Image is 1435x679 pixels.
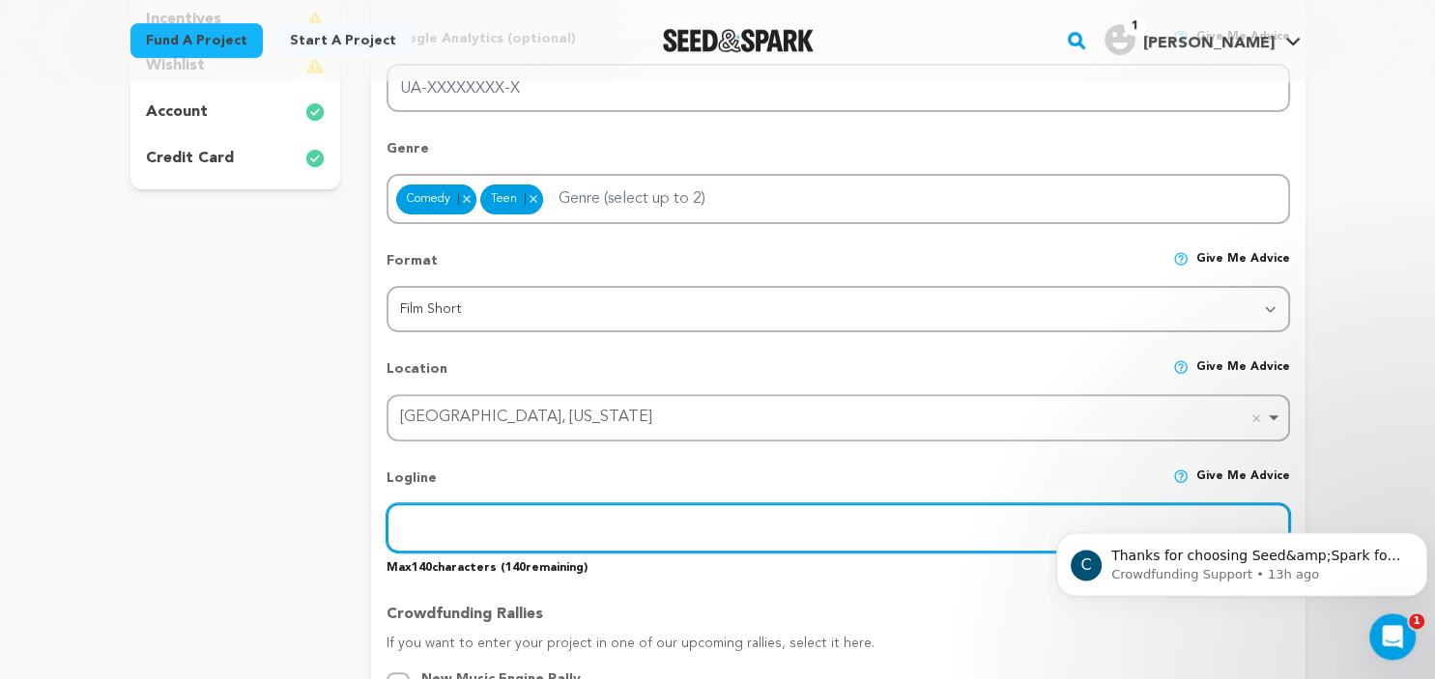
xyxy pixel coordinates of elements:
a: Seed&Spark Homepage [663,29,815,52]
span: Give me advice [1196,468,1290,503]
p: credit card [146,147,234,170]
img: check-circle-full.svg [305,100,325,124]
div: [GEOGRAPHIC_DATA], [US_STATE] [400,404,1264,432]
div: Olivia Dal P.'s Profile [1105,24,1274,55]
a: Olivia Dal P.'s Profile [1101,20,1305,55]
p: account [146,100,208,124]
span: 1 [1124,16,1146,36]
span: Give me advice [1196,359,1290,394]
p: Format [387,251,438,286]
img: help-circle.svg [1173,251,1189,267]
input: Genre (select up to 2) [547,180,747,211]
button: Remove item: 1401 [525,193,541,205]
img: help-circle.svg [1173,359,1189,375]
p: Genre [387,139,1289,174]
span: Give me advice [1196,251,1290,286]
a: Fund a project [130,23,263,58]
button: credit card [130,143,341,174]
iframe: Intercom live chat [1369,613,1416,660]
img: check-circle-full.svg [305,147,325,170]
button: Remove item: Kent, Ohio [1247,409,1266,428]
div: Comedy [396,184,476,215]
p: Logline [387,468,437,503]
a: Start a project [274,23,412,58]
button: Remove item: 5 [458,193,474,205]
span: 1 [1409,613,1424,629]
img: user.png [1105,24,1135,55]
p: Location [387,359,447,394]
p: Crowdfunding Rallies [387,603,1289,634]
span: [PERSON_NAME] [1143,36,1274,51]
span: 140 [412,562,432,574]
p: Max characters ( remaining) [387,552,1289,576]
span: 140 [505,562,526,574]
div: Teen [480,184,543,215]
button: account [130,97,341,127]
p: If you want to enter your project in one of our upcoming rallies, select it here. [387,634,1289,668]
span: Olivia Dal P.'s Profile [1101,20,1305,61]
iframe: Intercom notifications message [1048,492,1435,627]
input: UA-XXXXXXXX-X [387,64,1289,113]
img: help-circle.svg [1173,468,1189,484]
img: Seed&Spark Logo Dark Mode [663,29,815,52]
